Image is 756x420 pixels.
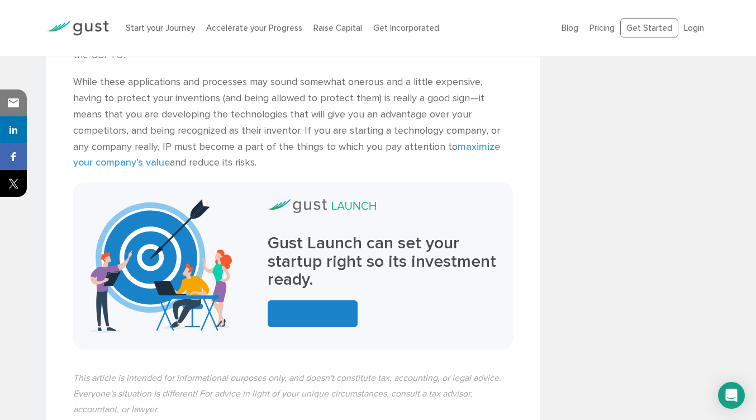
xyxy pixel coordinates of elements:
div: Open Intercom Messenger [718,382,745,409]
a: Pricing [589,23,615,33]
h3: Gust Launch can set your startup right so its investment ready. [268,234,496,289]
a: Get Started [620,18,678,38]
a: Raise Capital [313,23,362,33]
p: While these applications and processes may sound somewhat onerous and a little expensive, having ... [73,74,513,171]
a: Get Incorporated [373,23,439,33]
img: Gust Logo [46,21,109,36]
a: Login [684,23,704,33]
p: This article is intended for informational purposes only, and doesn't constitute tax, accounting,... [73,370,513,417]
a: Start your Journey [126,23,195,33]
a: Blog [562,23,578,33]
a: Accelerate your Progress [206,23,302,33]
